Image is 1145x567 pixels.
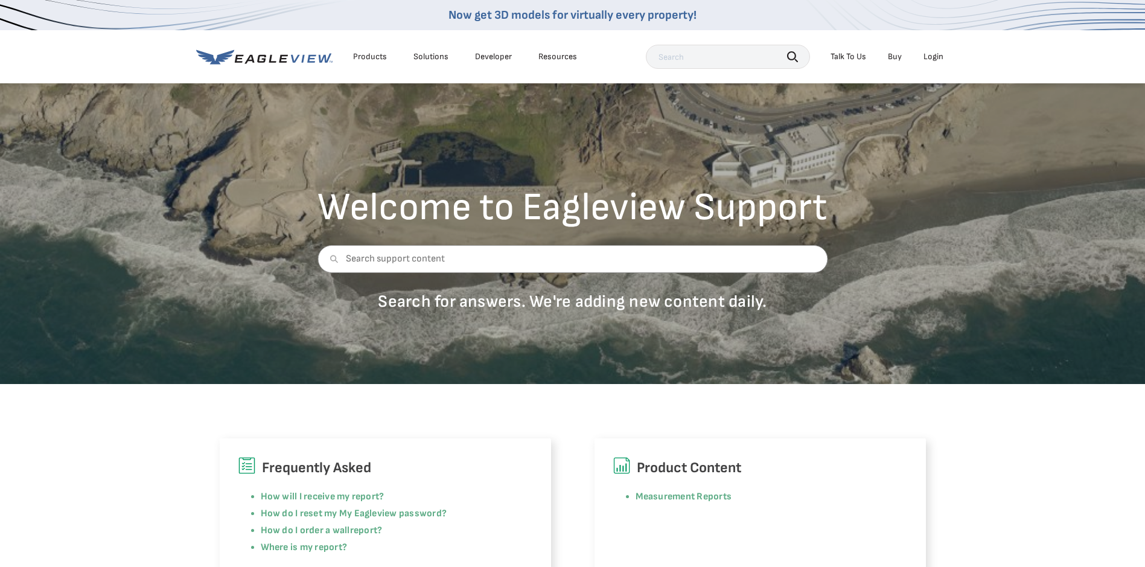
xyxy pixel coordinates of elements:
a: Where is my report? [261,542,348,553]
p: Search for answers. We're adding new content daily. [317,291,828,312]
div: Login [923,51,943,62]
a: Measurement Reports [636,491,732,502]
a: How do I reset my My Eagleview password? [261,508,447,519]
h6: Product Content [613,456,908,479]
a: How will I receive my report? [261,491,384,502]
a: Now get 3D models for virtually every property! [448,8,697,22]
div: Solutions [413,51,448,62]
input: Search support content [317,245,828,273]
h2: Welcome to Eagleview Support [317,188,828,227]
a: ? [377,525,382,536]
input: Search [646,45,810,69]
a: Developer [475,51,512,62]
a: How do I order a wall [261,525,350,536]
div: Resources [538,51,577,62]
div: Products [353,51,387,62]
a: Buy [888,51,902,62]
h6: Frequently Asked [238,456,533,479]
div: Talk To Us [831,51,866,62]
a: report [350,525,377,536]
